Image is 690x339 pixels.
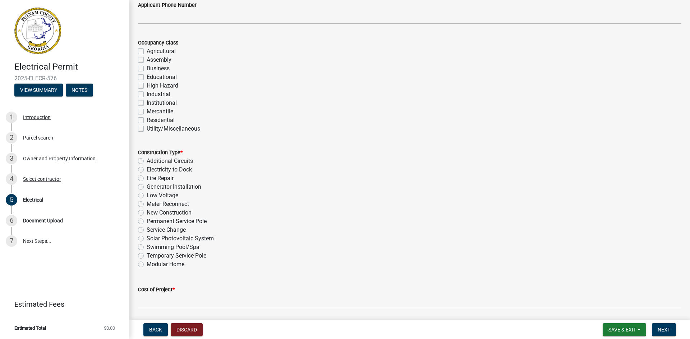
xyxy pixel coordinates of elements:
button: Discard [171,323,203,336]
wm-modal-confirm: Summary [14,88,63,93]
div: 3 [6,153,17,164]
label: Occupancy Class [138,41,178,46]
label: Applicant Phone Number [138,3,197,8]
div: 2 [6,132,17,143]
div: 7 [6,235,17,247]
label: Modular Home [147,260,184,269]
span: Next [658,327,670,333]
label: Cost of Project [138,287,175,292]
label: Agricultural [147,47,176,56]
label: Service Change [147,226,186,234]
label: Business [147,64,170,73]
label: Fire Repair [147,174,174,183]
button: Next [652,323,676,336]
span: Estimated Total [14,326,46,330]
div: 4 [6,173,17,185]
label: Swimming Pool/Spa [147,243,199,251]
label: Utility/Miscellaneous [147,124,200,133]
button: View Summary [14,84,63,96]
img: Putnam County, Georgia [14,8,61,54]
label: Industrial [147,90,170,99]
label: Electricity to Dock [147,165,192,174]
h4: Electrical Permit [14,62,124,72]
label: New Construction [147,208,192,217]
div: Electrical [23,197,43,202]
label: Low Voltage [147,191,178,200]
span: $0.00 [104,326,115,330]
span: Save & Exit [608,327,636,333]
span: Back [149,327,162,333]
div: Document Upload [23,218,63,223]
div: Select contractor [23,176,61,182]
div: 5 [6,194,17,206]
label: Additional Circuits [147,157,193,165]
label: Residential [147,116,175,124]
label: Generator Installation [147,183,201,191]
a: Estimated Fees [6,297,118,311]
div: 6 [6,215,17,226]
label: Educational [147,73,177,81]
label: Assembly [147,56,171,64]
div: Owner and Property Information [23,156,96,161]
span: 2025-ELECR-576 [14,75,115,82]
label: Institutional [147,99,177,107]
label: Mercantile [147,107,173,116]
label: Permanent Service Pole [147,217,207,226]
button: Back [143,323,168,336]
div: 1 [6,112,17,123]
div: Introduction [23,115,51,120]
label: Temporary Service Pole [147,251,206,260]
label: Construction Type [138,150,183,155]
label: High Hazard [147,81,178,90]
button: Save & Exit [603,323,646,336]
button: Notes [66,84,93,96]
label: Solar Photovoltaic System [147,234,214,243]
div: Parcel search [23,135,53,140]
label: Meter Reconnect [147,200,189,208]
wm-modal-confirm: Notes [66,88,93,93]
